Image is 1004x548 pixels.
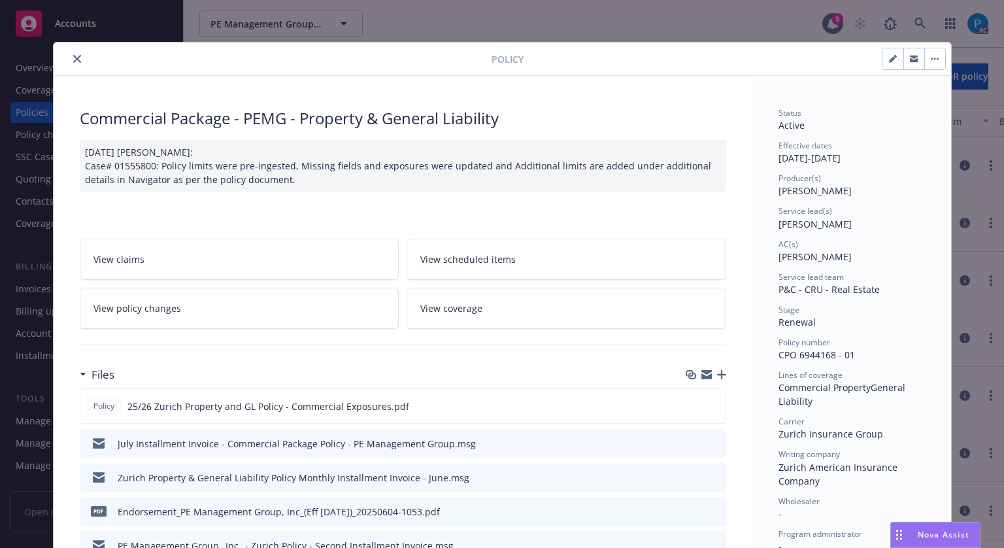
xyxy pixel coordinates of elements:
[778,349,855,361] span: CPO 6944168 - 01
[118,437,476,451] div: July Installment Invoice - Commercial Package Policy - PE Management Group.msg
[709,471,721,485] button: preview file
[778,119,805,131] span: Active
[80,288,399,329] a: View policy changes
[688,471,699,485] button: download file
[93,301,181,315] span: View policy changes
[69,51,85,67] button: close
[778,316,816,328] span: Renewal
[80,107,726,129] div: Commercial Package - PEMG - Property & General Liability
[778,271,844,283] span: Service lead team
[407,288,726,329] a: View coverage
[778,304,799,315] span: Stage
[91,506,107,516] span: pdf
[118,471,469,485] div: Zurich Property & General Liability Policy Monthly Installment Invoice - June.msg
[688,400,698,413] button: download file
[778,205,832,216] span: Service lead(s)
[93,252,144,266] span: View claims
[778,184,852,197] span: [PERSON_NAME]
[118,505,440,519] div: Endorsement_PE Management Group, Inc_(Eff [DATE])_20250604-1053.pdf
[778,369,843,381] span: Lines of coverage
[778,428,883,440] span: Zurich Insurance Group
[778,381,908,407] span: General Liability
[778,283,880,296] span: P&C - CRU - Real Estate
[688,505,699,519] button: download file
[778,381,871,394] span: Commercial Property
[688,437,699,451] button: download file
[778,140,925,165] div: [DATE] - [DATE]
[778,218,852,230] span: [PERSON_NAME]
[891,522,907,547] div: Drag to move
[80,239,399,280] a: View claims
[492,52,524,66] span: Policy
[778,140,832,151] span: Effective dates
[778,250,852,263] span: [PERSON_NAME]
[407,239,726,280] a: View scheduled items
[709,400,720,413] button: preview file
[91,400,117,412] span: Policy
[127,400,409,413] span: 25/26 Zurich Property and GL Policy - Commercial Exposures.pdf
[778,496,820,507] span: Wholesaler
[420,301,482,315] span: View coverage
[778,239,798,250] span: AC(s)
[80,366,114,383] div: Files
[778,528,862,539] span: Program administrator
[709,505,721,519] button: preview file
[80,140,726,192] div: [DATE] [PERSON_NAME]: Case# 01555800: Policy limits were pre-ingested, Missing fields and exposur...
[92,366,114,383] h3: Files
[890,522,980,548] button: Nova Assist
[709,437,721,451] button: preview file
[778,173,821,184] span: Producer(s)
[778,416,805,427] span: Carrier
[918,529,969,540] span: Nova Assist
[778,449,840,460] span: Writing company
[778,337,830,348] span: Policy number
[420,252,516,266] span: View scheduled items
[778,507,782,520] span: -
[778,461,900,487] span: Zurich American Insurance Company
[778,107,801,118] span: Status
